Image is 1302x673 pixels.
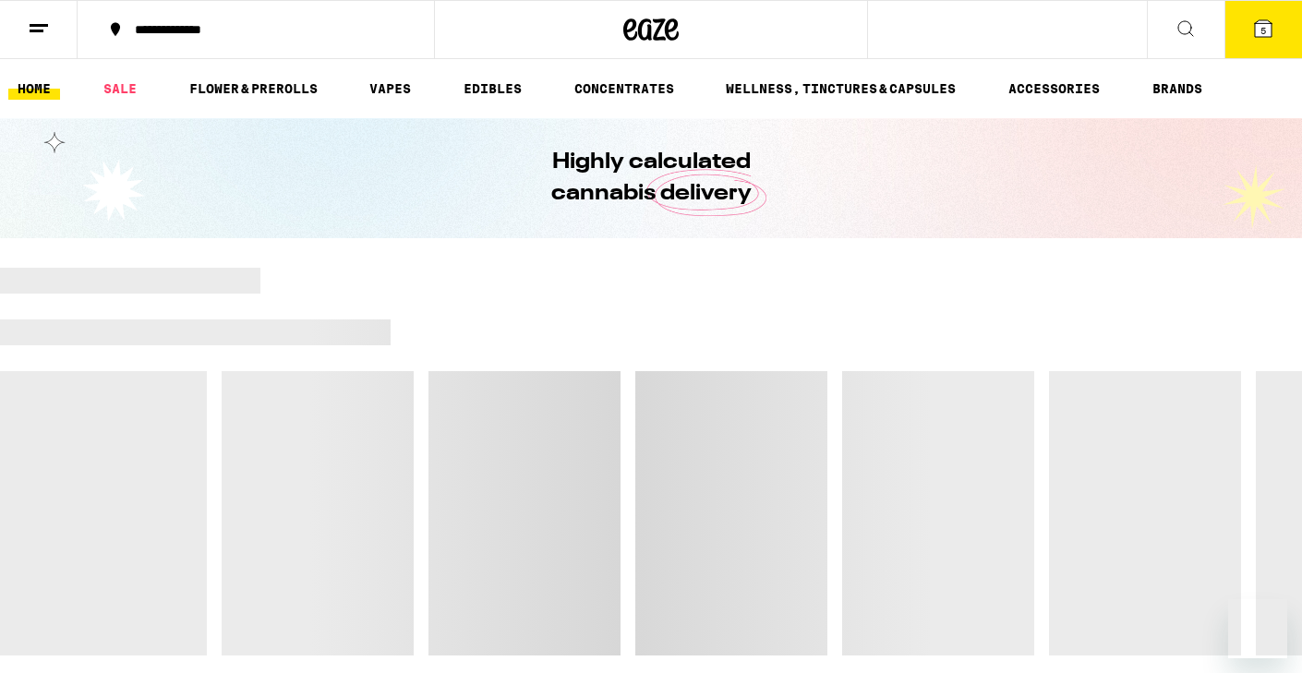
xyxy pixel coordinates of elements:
a: WELLNESS, TINCTURES & CAPSULES [717,78,965,100]
iframe: Button to launch messaging window [1228,599,1287,658]
span: 5 [1260,25,1266,36]
a: VAPES [360,78,420,100]
button: 5 [1224,1,1302,58]
a: CONCENTRATES [565,78,683,100]
a: FLOWER & PREROLLS [180,78,327,100]
a: BRANDS [1143,78,1212,100]
a: ACCESSORIES [999,78,1109,100]
a: EDIBLES [454,78,531,100]
h1: Highly calculated cannabis delivery [499,147,803,210]
a: SALE [94,78,146,100]
a: HOME [8,78,60,100]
